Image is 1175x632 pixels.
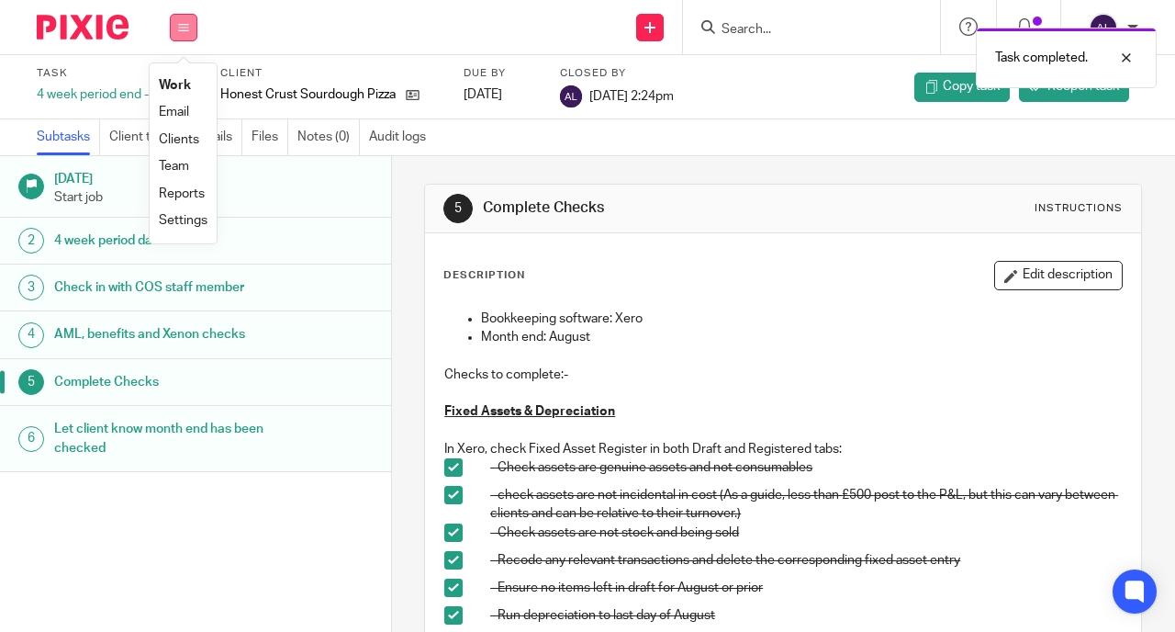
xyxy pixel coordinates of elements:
[54,274,266,301] h1: Check in with COS staff member
[444,440,1122,458] p: In Xero, check Fixed Asset Register in both Draft and Registered tabs:
[54,321,266,348] h1: AML, benefits and Xenon checks
[37,85,197,104] div: 4 week period end - COS completes bookkeeping - Honest Crust - Xero - [DATE]
[444,405,615,418] u: Fixed Assets & Depreciation
[54,415,266,462] h1: Let client know month end has been checked
[159,133,199,146] a: Clients
[159,187,205,200] a: Reports
[443,194,473,223] div: 5
[18,275,44,300] div: 3
[490,486,1122,524] p: - check assets are not incidental in cost (As a guide, less than £500 post to the P&L, but this c...
[490,458,1122,477] p: - Check assets are genuine assets and not consumables
[18,369,44,395] div: 5
[483,198,822,218] h1: Complete Checks
[1035,201,1123,216] div: Instructions
[54,188,373,207] p: Start job
[560,66,674,81] label: Closed by
[369,119,435,155] a: Audit logs
[54,227,266,254] h1: 4 week period dates
[560,85,582,107] img: svg%3E
[18,322,44,348] div: 4
[443,268,525,283] p: Description
[159,106,189,118] a: Email
[37,119,100,155] a: Subtasks
[159,160,189,173] a: Team
[994,261,1123,290] button: Edit description
[1089,13,1118,42] img: svg%3E
[464,66,537,81] label: Due by
[18,426,44,452] div: 6
[490,579,1122,597] p: - Ensure no items left in draft for August or prior
[54,165,373,188] h1: [DATE]
[220,66,441,81] label: Client
[490,524,1122,542] p: - Check assets are not stock and being sold
[252,119,288,155] a: Files
[481,310,1122,328] p: Bookkeeping software: Xero
[159,79,191,92] a: Work
[220,85,397,104] p: Honest Crust Sourdough Pizza Ltd
[444,366,1122,384] p: Checks to complete:-
[37,66,197,81] label: Task
[481,328,1122,346] p: Month end: August
[159,214,207,227] a: Settings
[995,49,1088,67] p: Task completed.
[297,119,360,155] a: Notes (0)
[54,368,266,396] h1: Complete Checks
[490,606,1122,625] p: - Run depreciation to last day of August
[490,551,1122,570] p: - Recode any relevant transactions and delete the corresponding fixed asset entry
[18,228,44,254] div: 2
[196,119,242,155] a: Emails
[109,119,186,155] a: Client tasks
[464,85,537,104] div: [DATE]
[589,90,674,103] span: [DATE] 2:24pm
[37,15,129,39] img: Pixie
